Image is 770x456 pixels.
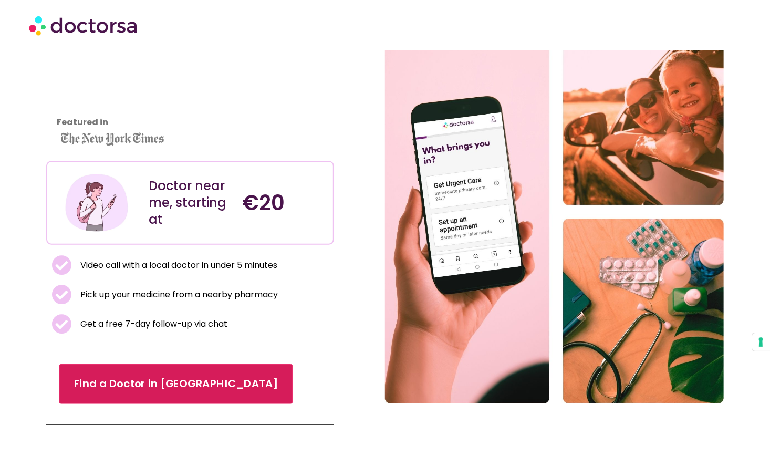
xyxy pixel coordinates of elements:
[242,190,325,215] h4: €20
[59,364,293,404] a: Find a Doctor in [GEOGRAPHIC_DATA]
[385,20,724,403] img: Doctor Near Me in Seville
[149,178,232,228] div: Doctor near me, starting at
[78,258,277,273] span: Video call with a local doctor in under 5 minutes
[51,57,146,136] iframe: Customer reviews powered by Trustpilot
[74,377,278,392] span: Find a Doctor in [GEOGRAPHIC_DATA]
[57,116,108,128] strong: Featured in
[78,317,227,331] span: Get a free 7-day follow-up via chat
[752,333,770,351] button: Your consent preferences for tracking technologies
[78,287,278,302] span: Pick up your medicine from a nearby pharmacy
[64,170,130,236] img: Illustration depicting a young woman in a casual outfit, engaged with her smartphone. She has a p...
